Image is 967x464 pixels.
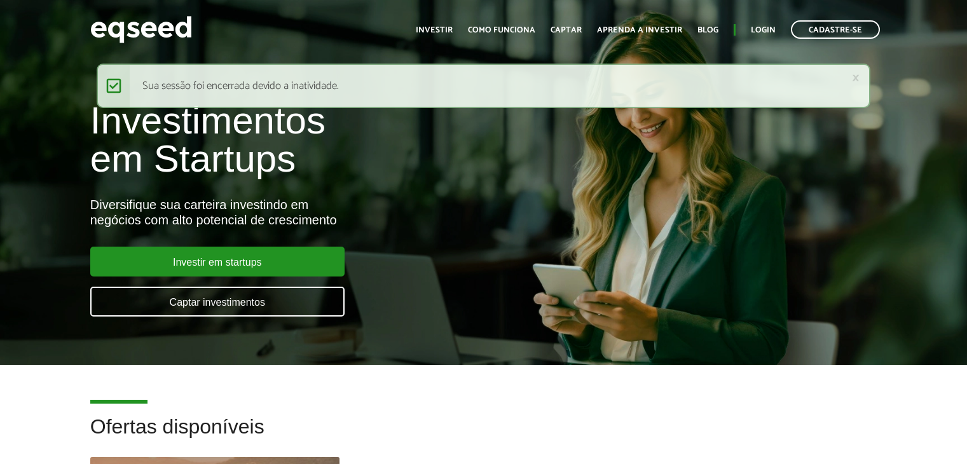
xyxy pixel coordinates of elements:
a: Login [751,26,776,34]
a: Como funciona [468,26,535,34]
a: × [852,71,860,85]
a: Cadastre-se [791,20,880,39]
a: Captar [551,26,582,34]
a: Captar investimentos [90,287,345,317]
h1: Investimentos em Startups [90,102,555,178]
a: Aprenda a investir [597,26,682,34]
h2: Ofertas disponíveis [90,416,877,457]
a: Blog [697,26,718,34]
div: Sua sessão foi encerrada devido a inatividade. [97,64,870,108]
a: Investir em startups [90,247,345,276]
img: EqSeed [90,13,192,46]
div: Diversifique sua carteira investindo em negócios com alto potencial de crescimento [90,197,555,228]
a: Investir [416,26,453,34]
